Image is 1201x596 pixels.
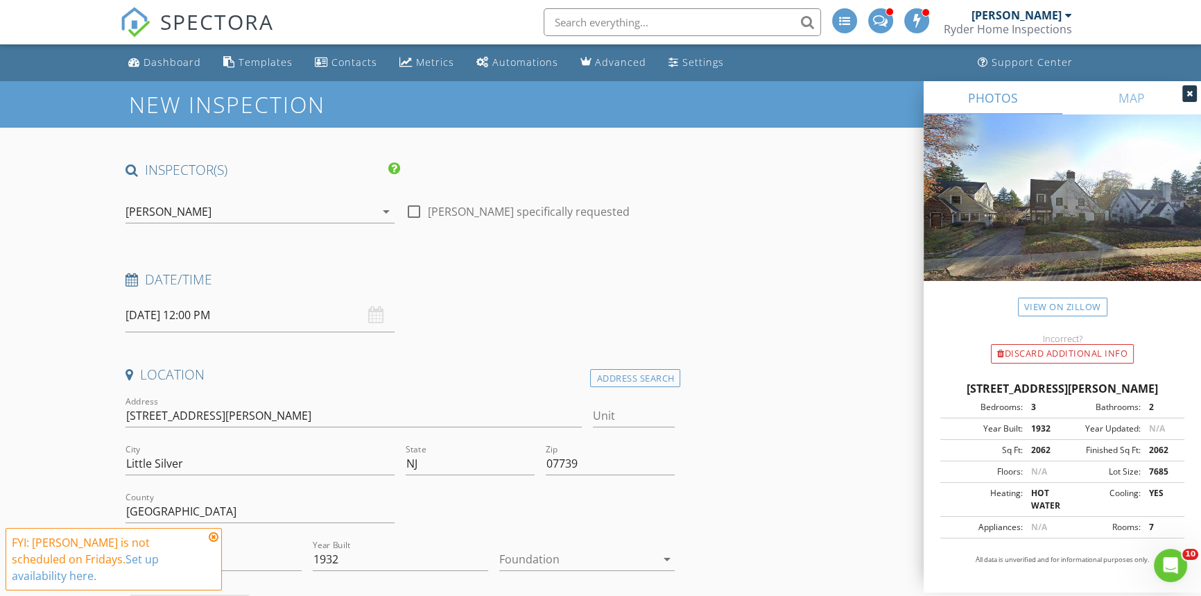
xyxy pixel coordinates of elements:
[126,161,400,179] h4: INSPECTOR(S)
[944,401,1023,414] div: Bedrooms:
[1141,466,1180,478] div: 7685
[595,56,646,69] div: Advanced
[1062,444,1141,457] div: Finished Sq Ft:
[471,50,564,76] a: Automations (Advanced)
[394,50,460,76] a: Metrics
[944,487,1023,512] div: Heating:
[944,444,1023,457] div: Sq Ft:
[492,56,558,69] div: Automations
[924,333,1201,344] div: Incorrect?
[1149,423,1165,434] span: N/A
[1062,423,1141,435] div: Year Updated:
[544,8,821,36] input: Search everything...
[126,298,395,332] input: Select date
[924,81,1062,114] a: PHOTOS
[129,92,436,117] h1: New Inspection
[1154,549,1187,582] iframe: Intercom live chat
[590,369,680,388] div: Address Search
[992,56,1073,69] div: Support Center
[1062,401,1141,414] div: Bathrooms:
[126,271,675,289] h4: Date/Time
[1062,81,1201,114] a: MAP
[1141,521,1180,534] div: 7
[1023,444,1062,457] div: 2062
[944,22,1072,36] div: Ryder Home Inspections
[309,50,383,76] a: Contacts
[120,19,274,48] a: SPECTORA
[1062,521,1141,534] div: Rooms:
[971,8,1062,22] div: [PERSON_NAME]
[1182,549,1198,560] span: 10
[1018,298,1107,316] a: View on Zillow
[972,50,1078,76] a: Support Center
[663,50,729,76] a: Settings
[940,555,1184,565] p: All data is unverified and for informational purposes only.
[218,50,298,76] a: Templates
[1062,466,1141,478] div: Lot Size:
[126,366,675,384] h4: Location
[991,344,1134,364] div: Discard Additional info
[12,534,205,584] div: FYI: [PERSON_NAME] is not scheduled on Fridays.
[416,56,454,69] div: Metrics
[123,50,207,76] a: Dashboard
[1023,487,1062,512] div: HOT WATER
[239,56,293,69] div: Templates
[924,114,1201,314] img: streetview
[1023,401,1062,414] div: 3
[658,551,675,568] i: arrow_drop_down
[120,7,150,37] img: The Best Home Inspection Software - Spectora
[1031,466,1047,477] span: N/A
[944,466,1023,478] div: Floors:
[944,521,1023,534] div: Appliances:
[1062,487,1141,512] div: Cooling:
[160,7,274,36] span: SPECTORA
[1141,401,1180,414] div: 2
[575,50,652,76] a: Advanced
[378,203,395,220] i: arrow_drop_down
[331,56,377,69] div: Contacts
[428,205,630,219] label: [PERSON_NAME] specifically requested
[1141,487,1180,512] div: YES
[1031,521,1047,533] span: N/A
[682,56,724,69] div: Settings
[940,380,1184,397] div: [STREET_ADDRESS][PERSON_NAME]
[1023,423,1062,435] div: 1932
[126,205,211,218] div: [PERSON_NAME]
[944,423,1023,435] div: Year Built:
[1141,444,1180,457] div: 2062
[144,56,201,69] div: Dashboard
